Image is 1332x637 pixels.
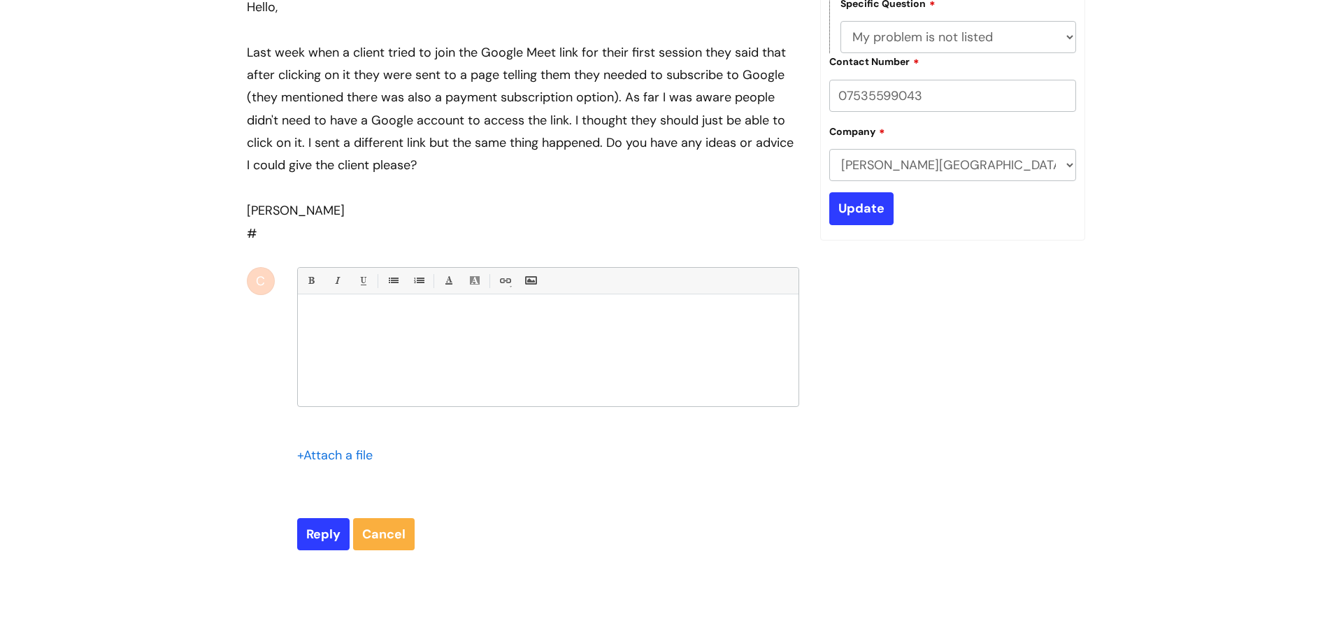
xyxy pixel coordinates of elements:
[410,272,427,289] a: 1. Ordered List (Ctrl-Shift-8)
[247,199,799,222] div: [PERSON_NAME]
[496,272,513,289] a: Link
[297,444,381,466] div: Attach a file
[829,54,919,68] label: Contact Number
[247,267,275,295] div: C
[522,272,539,289] a: Insert Image...
[829,124,885,138] label: Company
[328,272,345,289] a: Italic (Ctrl-I)
[440,272,457,289] a: Font Color
[297,518,350,550] input: Reply
[466,272,483,289] a: Back Color
[829,192,894,224] input: Update
[353,518,415,550] a: Cancel
[354,272,371,289] a: Underline(Ctrl-U)
[302,272,320,289] a: Bold (Ctrl-B)
[384,272,401,289] a: • Unordered List (Ctrl-Shift-7)
[247,41,799,177] div: Last week when a client tried to join the Google Meet link for their first session they said that...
